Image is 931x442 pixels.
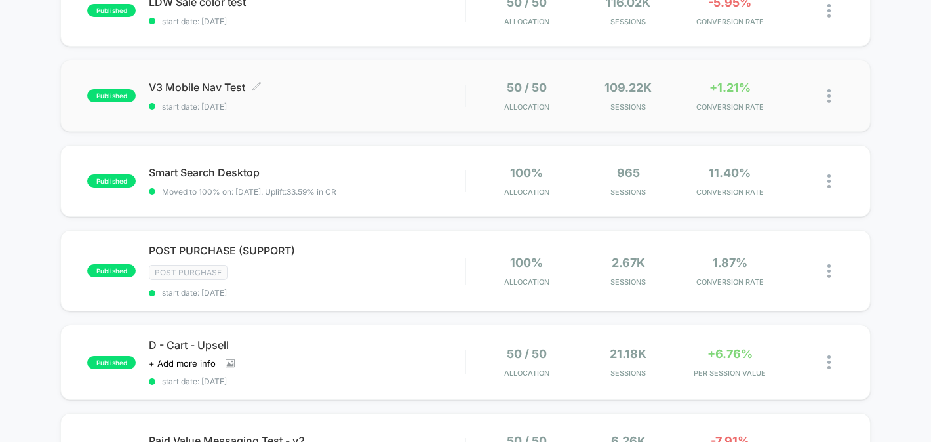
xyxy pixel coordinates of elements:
span: 1.87% [713,256,747,270]
span: Post Purchase [149,265,228,280]
span: +6.76% [707,347,753,361]
span: Allocation [504,17,549,26]
span: start date: [DATE] [149,288,465,298]
span: 50 / 50 [507,347,547,361]
span: Smart Search Desktop [149,166,465,179]
span: Moved to 100% on: [DATE] . Uplift: 33.59% in CR [162,187,336,197]
span: published [87,4,136,17]
span: POST PURCHASE (SUPPORT) [149,244,465,257]
img: close [827,89,831,103]
span: Sessions [581,17,676,26]
span: published [87,264,136,277]
span: 100% [510,256,543,270]
span: Allocation [504,102,549,111]
img: close [827,264,831,278]
span: PER SESSION VALUE [683,369,778,378]
span: start date: [DATE] [149,16,465,26]
img: close [827,174,831,188]
span: start date: [DATE] [149,376,465,386]
span: CONVERSION RATE [683,102,778,111]
span: published [87,89,136,102]
span: Sessions [581,102,676,111]
span: Sessions [581,188,676,197]
span: 109.22k [604,81,652,94]
span: published [87,356,136,369]
span: 2.67k [612,256,645,270]
span: published [87,174,136,188]
span: 50 / 50 [507,81,547,94]
span: D - Cart - Upsell [149,338,465,352]
span: 965 [617,166,640,180]
span: 11.40% [709,166,751,180]
span: Sessions [581,369,676,378]
span: CONVERSION RATE [683,17,778,26]
img: close [827,4,831,18]
span: Allocation [504,277,549,287]
span: Allocation [504,369,549,378]
span: + Add more info [149,358,216,369]
span: Allocation [504,188,549,197]
span: CONVERSION RATE [683,188,778,197]
span: start date: [DATE] [149,102,465,111]
span: 21.18k [610,347,646,361]
span: V3 Mobile Nav Test [149,81,465,94]
span: CONVERSION RATE [683,277,778,287]
span: +1.21% [709,81,751,94]
span: 100% [510,166,543,180]
img: close [827,355,831,369]
span: Sessions [581,277,676,287]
